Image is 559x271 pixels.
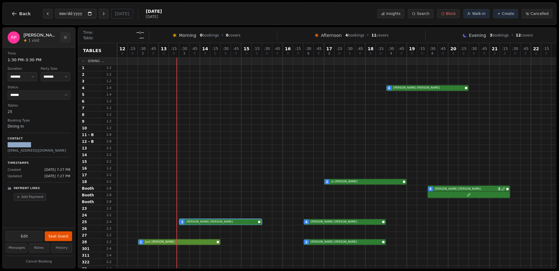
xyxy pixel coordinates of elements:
span: 1 - 2 [102,65,116,70]
span: 2 - 2 [102,240,116,244]
span: 2 - 4 [102,246,116,251]
span: --:-- [136,30,144,35]
span: Search [417,11,429,16]
span: 322 [82,260,89,265]
button: Add Payment [14,193,46,201]
span: 0 [380,52,382,55]
span: 311 [82,253,89,258]
span: 26 [82,226,87,231]
span: : 45 [399,47,404,51]
p: 07713455228 [8,142,70,147]
span: [PERSON_NAME] [PERSON_NAME] [311,240,381,244]
button: Cancelled [522,9,553,18]
span: 20 [450,47,456,51]
span: 0 [463,52,464,55]
span: 6 [82,99,84,104]
span: 2 [306,240,308,245]
span: 14 [202,47,208,51]
span: 13 [161,47,166,51]
span: 1 - 4 [102,92,116,97]
span: 8 [82,112,84,117]
span: Tables [83,48,102,54]
span: 2 - 8 [102,186,116,191]
span: : 30 [264,47,270,51]
span: 0 [452,52,454,55]
span: Booth [82,186,94,191]
p: Timestamps [8,161,70,165]
button: Search [408,9,433,18]
span: : 15 [461,47,466,51]
div: RP [8,31,20,44]
button: Next day [99,9,109,19]
span: 0 [400,52,402,55]
span: 19 [409,47,415,51]
span: 17 [82,173,87,178]
span: 4 [345,33,348,37]
span: Jack [PERSON_NAME] [145,240,215,244]
span: : 45 [274,47,280,51]
dd: Dining In [8,124,70,129]
span: 2 - 8 [102,132,116,137]
span: 10 [82,126,87,131]
span: 12 [516,33,521,37]
button: Create [493,9,518,18]
span: : 45 [523,47,529,51]
dt: Status [8,85,70,90]
span: : 15 [130,47,135,51]
span: : 30 [388,47,394,51]
span: 1 visit [28,38,39,43]
span: 0 [483,52,485,55]
button: Seat Guest [45,231,72,241]
span: 0 [297,52,299,55]
span: : 30 [181,47,187,51]
button: Block [437,9,460,18]
span: : 45 [440,47,446,51]
span: 0 [504,52,506,55]
span: 2 [140,240,142,245]
span: : 45 [192,47,197,51]
span: Jo [PERSON_NAME] [331,180,402,184]
span: : 15 [254,47,260,51]
span: 1 - 2 [102,99,116,104]
span: --- [139,36,144,40]
span: : 45 [481,47,487,51]
span: covers [372,33,389,38]
span: 0 [152,52,154,55]
span: Time: [83,30,93,35]
span: bookings [200,33,219,38]
span: [PERSON_NAME] [PERSON_NAME] [311,220,381,224]
span: 4 [306,220,308,224]
span: 1 - 2 [102,126,116,130]
span: 7 [82,106,84,111]
dd: 25 [8,109,70,114]
button: Walk-in [463,9,490,18]
span: 2 - 2 [102,146,116,150]
button: Notes [29,243,50,253]
span: 2 [498,187,501,191]
span: 14 [82,153,87,157]
span: 6 [430,187,432,191]
span: • [511,33,513,38]
span: 0 [514,52,516,55]
span: 2 - 2 [102,233,116,238]
span: : 30 [306,47,311,51]
span: 0 [535,52,537,55]
span: 1 - 2 [102,166,116,171]
p: Contact [8,137,70,141]
button: Messages [6,243,27,253]
span: 28 [82,240,87,245]
dt: Booking Type [8,118,70,123]
span: 12 - B [82,139,94,144]
span: 1 [82,65,84,70]
span: • [221,33,223,38]
span: Back [19,12,31,16]
span: • [367,33,369,38]
span: 0 [200,33,202,37]
span: 9 [82,119,84,124]
span: 0 [256,52,257,55]
span: 2 - 2 [102,260,116,264]
span: 18 [368,47,373,51]
dd: 1:30 PM – 3:30 PM [8,57,70,63]
span: : 45 [357,47,363,51]
span: 0 [226,33,229,37]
